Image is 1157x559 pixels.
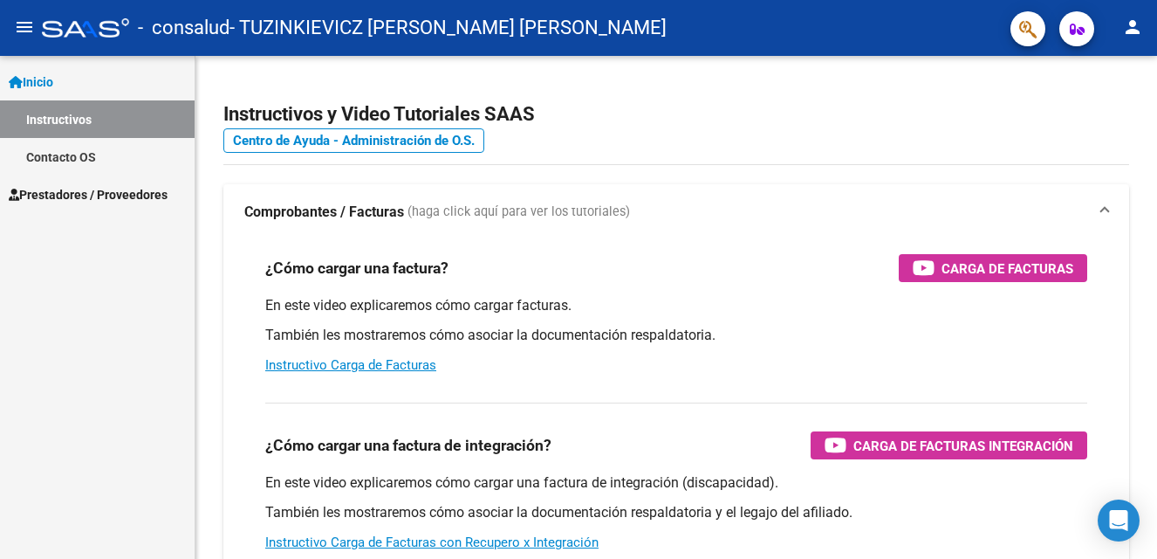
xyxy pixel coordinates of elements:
[265,473,1087,493] p: En este video explicaremos cómo cargar una factura de integración (discapacidad).
[811,431,1087,459] button: Carga de Facturas Integración
[229,9,667,47] span: - TUZINKIEVICZ [PERSON_NAME] [PERSON_NAME]
[265,296,1087,315] p: En este video explicaremos cómo cargar facturas.
[244,203,404,222] strong: Comprobantes / Facturas
[138,9,229,47] span: - consalud
[265,433,551,458] h3: ¿Cómo cargar una factura de integración?
[265,357,436,373] a: Instructivo Carga de Facturas
[223,98,1129,131] h2: Instructivos y Video Tutoriales SAAS
[265,503,1087,522] p: También les mostraremos cómo asociar la documentación respaldatoria y el legajo del afiliado.
[1098,500,1140,542] div: Open Intercom Messenger
[941,258,1073,279] span: Carga de Facturas
[265,256,448,280] h3: ¿Cómo cargar una factura?
[853,435,1073,457] span: Carga de Facturas Integración
[223,128,484,153] a: Centro de Ayuda - Administración de O.S.
[265,326,1087,345] p: También les mostraremos cómo asociar la documentación respaldatoria.
[407,203,630,222] span: (haga click aquí para ver los tutoriales)
[223,184,1129,240] mat-expansion-panel-header: Comprobantes / Facturas (haga click aquí para ver los tutoriales)
[9,72,53,92] span: Inicio
[14,17,35,38] mat-icon: menu
[265,535,599,550] a: Instructivo Carga de Facturas con Recupero x Integración
[9,185,168,204] span: Prestadores / Proveedores
[1122,17,1143,38] mat-icon: person
[899,254,1087,282] button: Carga de Facturas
